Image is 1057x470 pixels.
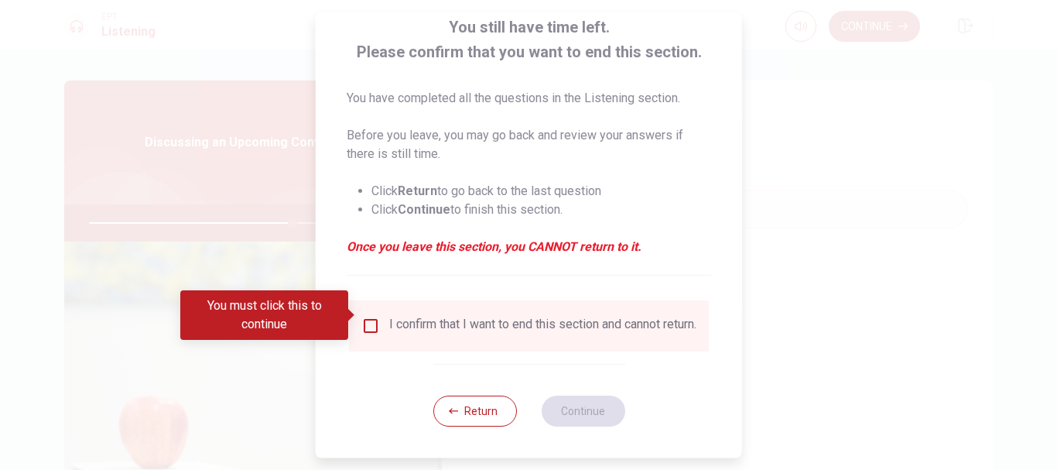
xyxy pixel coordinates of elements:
[371,182,711,201] li: Click to go back to the last question
[347,126,711,163] p: Before you leave, you may go back and review your answers if there is still time.
[398,184,437,198] strong: Return
[180,290,348,340] div: You must click this to continue
[389,317,696,335] div: I confirm that I want to end this section and cannot return.
[541,396,624,427] button: Continue
[398,202,450,217] strong: Continue
[433,396,516,427] button: Return
[347,238,711,256] em: Once you leave this section, you CANNOT return to it.
[347,15,711,64] span: You still have time left. Please confirm that you want to end this section.
[361,317,380,335] span: You must click this to continue
[347,89,711,108] p: You have completed all the questions in the Listening section.
[371,201,711,219] li: Click to finish this section.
